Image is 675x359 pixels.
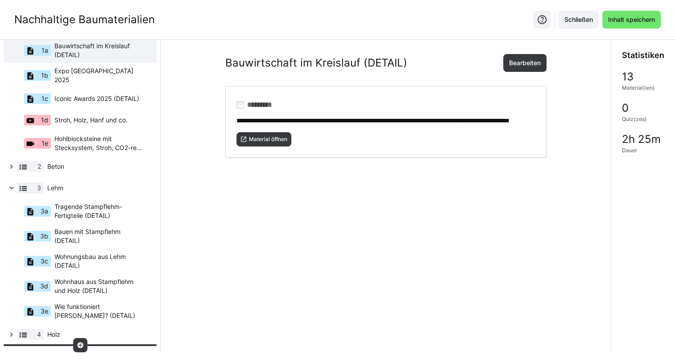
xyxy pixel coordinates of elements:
[225,56,407,70] h2: Bauwirtschaft im Kreislauf (DETAIL)
[602,11,661,29] button: Inhalt speichern
[54,67,145,84] span: Expo [GEOGRAPHIC_DATA] 2025
[41,116,48,125] span: 1d
[41,307,48,316] span: 3e
[622,50,664,60] h3: Statistiken
[54,302,145,320] span: Wie funktioniert [PERSON_NAME]? (DETAIL)
[37,184,41,192] span: 3
[40,282,48,291] span: 3d
[622,84,655,92] span: Material(ien)
[41,94,48,103] span: 1c
[40,232,48,241] span: 3b
[503,54,547,72] button: Bearbeiten
[622,71,634,83] span: 13
[37,162,41,171] span: 2
[41,207,48,216] span: 3a
[47,162,145,171] span: Beton
[622,134,661,145] span: 2h 25m
[508,58,542,67] span: Bearbeiten
[14,13,155,26] div: Nachhaltige Baumaterialien
[622,147,638,154] span: Dauer
[607,15,656,24] span: Inhalt speichern
[41,139,48,148] span: 1e
[54,277,145,295] span: Wohnhaus aus Stampflehm und Holz (DETAIL)
[622,102,629,114] span: 0
[622,116,647,123] span: Quiz(zes)
[41,46,48,55] span: 1a
[47,184,145,192] span: Lehm
[54,42,145,59] span: Bauwirtschaft im Kreislauf (DETAIL)
[54,94,139,103] span: Iconic Awards 2025 (DETAIL)
[54,252,145,270] span: Wohnungsbau aus Lehm (DETAIL)
[54,116,128,125] span: Stroh, Holz, Hanf und co.
[47,330,145,339] span: Holz
[41,257,48,266] span: 3c
[37,330,41,339] span: 4
[54,134,145,152] span: Hohlblocksteine mit Stecksystem, Stroh, CO2-red. Beton (Neustark)
[41,71,48,80] span: 1b
[563,15,594,24] span: Schließen
[54,202,145,220] span: Tragende Stampflehm-Fertigteile (DETAIL)
[236,132,292,146] button: Material öffnen
[559,11,599,29] button: Schließen
[54,227,145,245] span: Bauen mit Stampflehm (DETAIL)
[248,136,288,143] span: Material öffnen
